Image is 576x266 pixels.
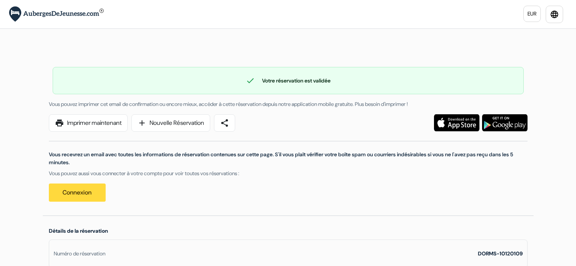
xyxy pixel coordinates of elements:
[523,6,541,22] a: EUR
[49,184,106,202] a: Connexion
[53,76,523,85] div: Votre réservation est validée
[54,250,105,258] div: Numéro de réservation
[220,118,229,128] span: share
[546,6,563,23] a: language
[49,114,128,132] a: printImprimer maintenant
[246,76,255,85] span: check
[550,10,559,19] i: language
[49,227,108,234] span: Détails de la réservation
[478,250,523,257] strong: DORMS-10120109
[49,170,528,177] p: Vous pouvez aussi vous connecter à votre compte pour voir toutes vos réservations :
[9,6,104,22] img: AubergesDeJeunesse.com
[434,114,479,131] img: Téléchargez l'application gratuite
[482,114,528,131] img: Téléchargez l'application gratuite
[214,114,235,132] a: share
[131,114,210,132] a: addNouvelle Réservation
[55,118,64,128] span: print
[49,151,528,166] p: Vous recevrez un email avec toutes les informations de réservation contenues sur cette page. S'il...
[49,101,408,107] span: Vous pouvez imprimer cet email de confirmation ou encore mieux, accéder à cette réservation depui...
[137,118,147,128] span: add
